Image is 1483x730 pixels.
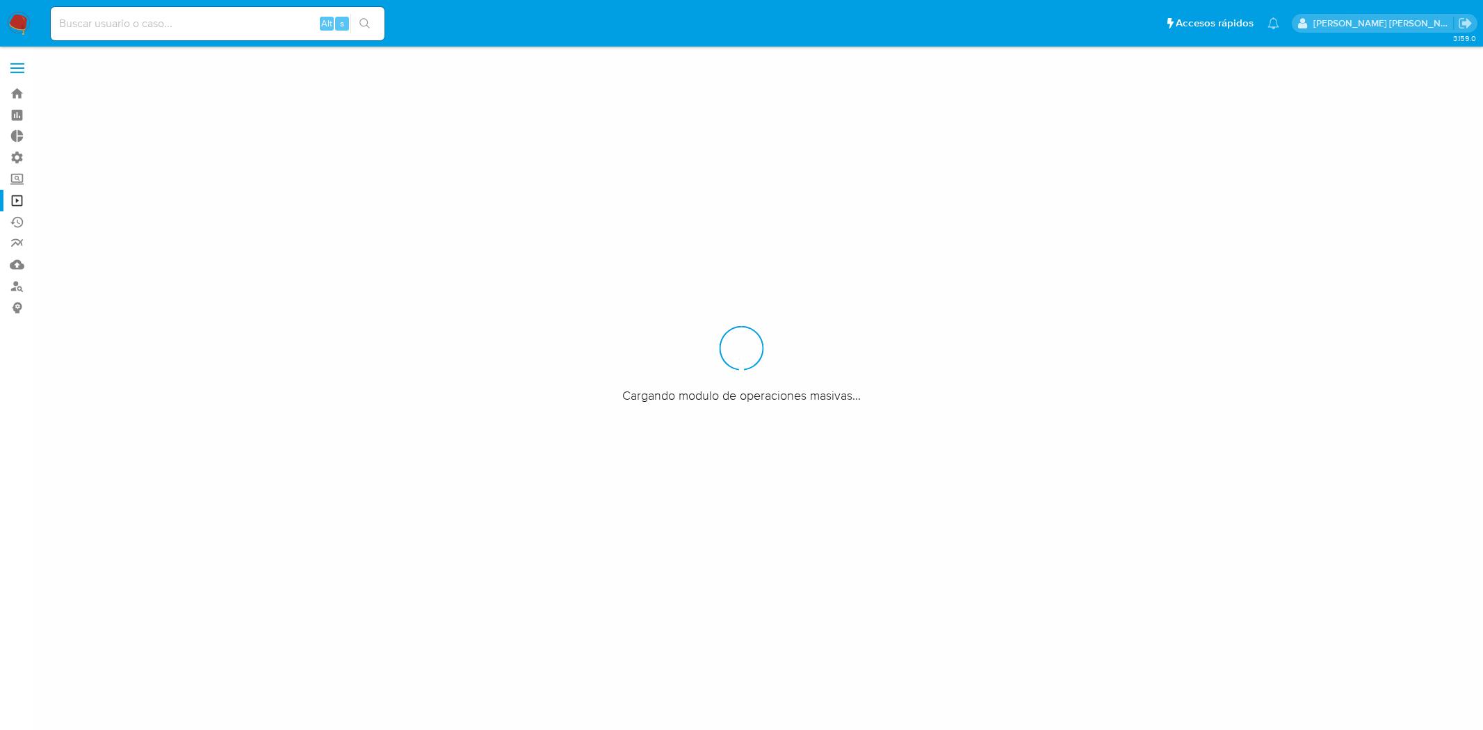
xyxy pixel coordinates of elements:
[340,17,344,30] span: s
[1176,16,1254,31] span: Accesos rápidos
[321,17,332,30] span: Alt
[1458,16,1473,31] a: Salir
[51,15,384,33] input: Buscar usuario o caso...
[1313,17,1454,30] p: roberto.munoz@mercadolibre.com
[622,387,861,404] span: Cargando modulo de operaciones masivas...
[350,14,379,33] button: search-icon
[1267,17,1279,29] a: Notificaciones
